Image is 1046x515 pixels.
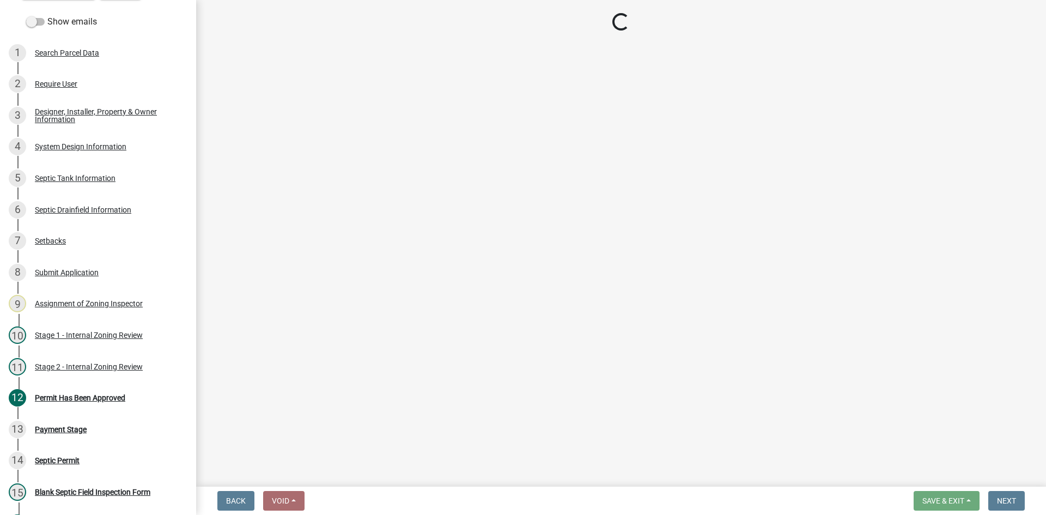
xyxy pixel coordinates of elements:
[35,108,179,123] div: Designer, Installer, Property & Owner Information
[9,483,26,501] div: 15
[35,237,66,245] div: Setbacks
[35,300,143,307] div: Assignment of Zoning Inspector
[35,80,77,88] div: Require User
[9,421,26,438] div: 13
[9,389,26,407] div: 12
[35,488,150,496] div: Blank Septic Field Inspection Form
[988,491,1025,511] button: Next
[9,138,26,155] div: 4
[9,169,26,187] div: 5
[9,358,26,375] div: 11
[35,143,126,150] div: System Design Information
[9,295,26,312] div: 9
[35,426,87,433] div: Payment Stage
[35,174,115,182] div: Septic Tank Information
[35,49,99,57] div: Search Parcel Data
[26,15,97,28] label: Show emails
[9,232,26,250] div: 7
[9,75,26,93] div: 2
[35,363,143,371] div: Stage 2 - Internal Zoning Review
[263,491,305,511] button: Void
[922,496,964,505] span: Save & Exit
[226,496,246,505] span: Back
[997,496,1016,505] span: Next
[9,201,26,219] div: 6
[272,496,289,505] span: Void
[217,491,254,511] button: Back
[9,264,26,281] div: 8
[35,457,80,464] div: Septic Permit
[35,394,125,402] div: Permit Has Been Approved
[9,452,26,469] div: 14
[35,206,131,214] div: Septic Drainfield Information
[35,269,99,276] div: Submit Application
[914,491,980,511] button: Save & Exit
[9,326,26,344] div: 10
[9,107,26,124] div: 3
[35,331,143,339] div: Stage 1 - Internal Zoning Review
[9,44,26,62] div: 1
